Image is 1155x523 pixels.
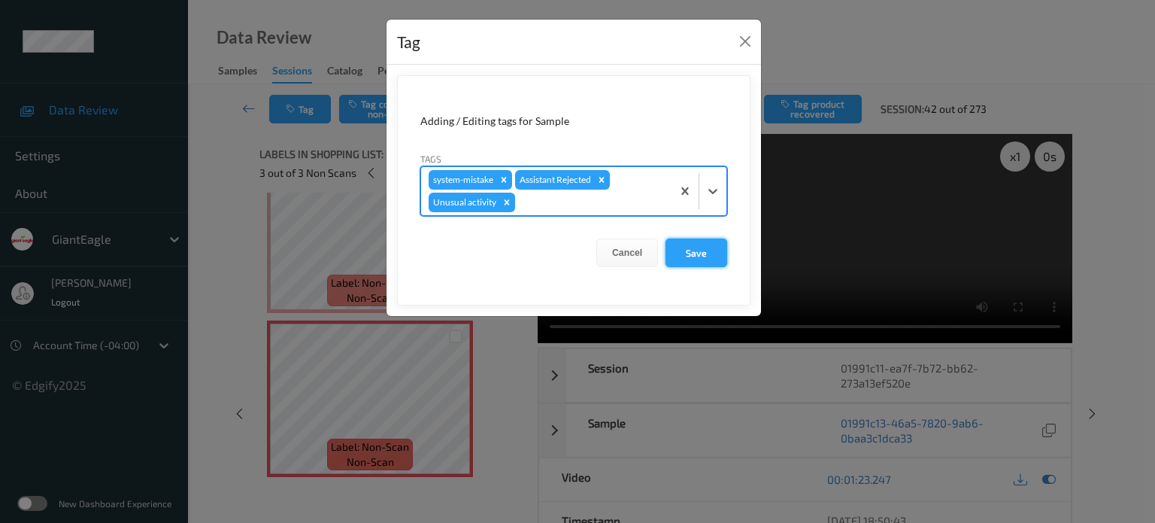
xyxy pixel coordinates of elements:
button: Close [735,31,756,52]
div: Remove Unusual activity [499,193,515,212]
div: Assistant Rejected [515,170,593,190]
div: system-mistake [429,170,496,190]
div: Tag [397,30,420,54]
div: Adding / Editing tags for Sample [420,114,727,129]
div: Unusual activity [429,193,499,212]
div: Remove system-mistake [496,170,512,190]
button: Save [665,239,727,267]
label: Tags [420,152,441,166]
button: Cancel [596,239,658,267]
div: Remove Assistant Rejected [593,170,610,190]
